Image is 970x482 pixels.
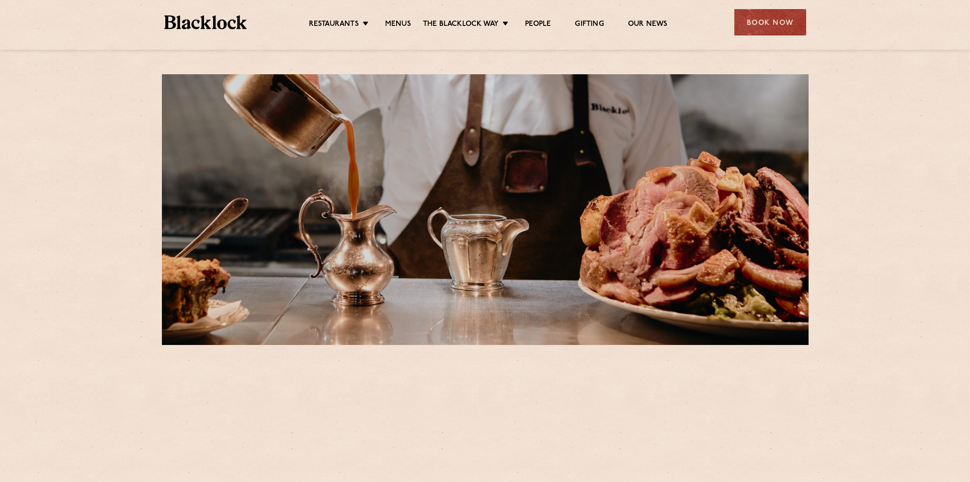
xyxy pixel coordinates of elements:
[734,9,806,35] div: Book Now
[164,15,247,29] img: BL_Textured_Logo-footer-cropped.svg
[385,20,411,30] a: Menus
[309,20,359,30] a: Restaurants
[575,20,604,30] a: Gifting
[628,20,668,30] a: Our News
[423,20,499,30] a: The Blacklock Way
[525,20,551,30] a: People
